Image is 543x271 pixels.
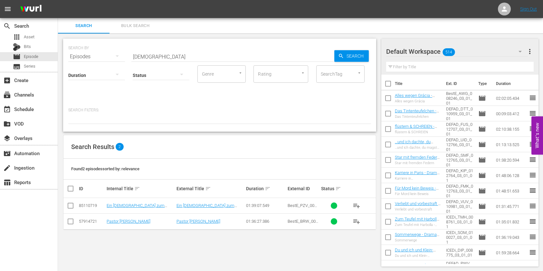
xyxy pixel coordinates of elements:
[493,229,529,245] td: 01:36:19.043
[395,192,441,196] div: Für Mord kein Beweis
[386,42,528,61] div: Default Workspace
[246,203,286,208] div: 01:39:07.549
[526,48,534,55] span: more_vert
[443,90,476,106] td: BestE_AWG_008246_03_01_01
[176,185,244,192] div: External Title
[395,238,441,242] div: Sommerwege
[395,207,441,211] div: Verliebt und vorbestraft
[529,202,537,210] span: reorder
[349,214,364,229] button: playlist_add
[3,135,11,142] span: Overlays
[478,202,486,210] span: Episode
[493,106,529,121] td: 00:09:03.412
[474,75,492,93] th: Type
[321,185,347,192] div: Status
[335,186,341,192] span: sort
[300,70,306,76] button: Open
[3,164,11,172] span: Ingestion
[13,53,21,61] span: Episode
[13,63,21,70] span: Series
[443,137,476,152] td: DEFAD_UID_012766_03_01_01
[478,94,486,102] span: Episode
[79,186,105,191] div: ID
[116,143,124,151] span: 2
[246,185,286,192] div: Duration
[24,43,31,50] span: Bits
[526,44,534,59] button: more_vert
[443,121,476,137] td: DEFAD_FUS_012707_03_01_01
[443,152,476,168] td: DEFAD_SMF_012765_03_01_01
[395,124,437,134] a: flüstern & SCHREIEN - Documentary
[443,245,476,260] td: ICEDi_DIP_008775_03_01_01
[395,248,436,257] a: Du und ich und Klein-Paris - Drama
[113,22,157,30] span: Bulk Search
[478,172,486,179] span: Episode
[529,109,537,117] span: reorder
[334,50,369,62] button: Search
[107,203,167,213] a: Ein [DEMOGRAPHIC_DATA] zum Verlieben - Comedy, Romance
[395,108,439,118] a: Das Tintenteufelchen - Kids & Family, Trickfilm
[395,130,441,134] div: flüstern & SCHREIEN
[529,187,537,194] span: reorder
[205,186,211,192] span: sort
[134,186,140,192] span: sort
[24,34,34,40] span: Asset
[353,218,360,225] span: playlist_add
[107,185,174,192] div: Internal Title
[395,223,441,227] div: Zum Teufel mit Harbolla - Eine Geschichte aus dem Jahre 1956
[288,219,318,229] span: BestE_BRW_007393_03_01_01
[395,170,440,180] a: Karriere in Paris - Drama sw
[395,232,439,242] a: Sommerwege - Drama sw
[443,168,476,183] td: DEFAD_KIP_012764_03_01_01
[395,139,433,149] a: …und ich dachte, du magst mich - Drama
[13,33,21,41] span: Asset
[24,53,38,60] span: Episode
[493,245,529,260] td: 01:59:28.664
[529,140,537,148] span: reorder
[3,179,11,186] span: Reports
[265,186,271,192] span: sort
[353,202,360,210] span: playlist_add
[395,186,439,195] a: Für Mord kein Beweis - Drama / Krimi
[349,198,364,213] button: playlist_add
[4,5,12,13] span: menu
[15,2,46,17] img: ans4CAIJ8jUAAAAAAAAAAAAAAAAAAAAAAAAgQb4GAAAAAAAAAAAAAAAAAAAAAAAAJMjXAAAAAAAAAAAAAAAAAAAAAAAAgAT5G...
[529,218,537,225] span: reorder
[395,155,440,164] a: Star mit fremden Federn - Drama, Comedy sw
[493,121,529,137] td: 02:10:38.155
[529,156,537,164] span: reorder
[520,6,537,12] a: Sign Out
[443,229,476,245] td: ICEDi_SOM_010027_03_01_01
[13,43,21,51] div: Bits
[71,143,114,151] span: Search Results
[3,77,11,84] span: Create
[395,161,441,165] div: Star mit fremden Federn
[3,91,11,99] span: Channels
[176,203,237,213] a: Ein [DEMOGRAPHIC_DATA] zum Verlieben
[68,48,125,66] div: Episodes
[443,45,455,59] span: 514
[62,22,106,30] span: Search
[3,106,11,113] span: Schedule
[493,168,529,183] td: 01:48:06.128
[493,214,529,229] td: 01:35:01.832
[529,125,537,133] span: reorder
[478,156,486,164] span: Episode
[492,75,531,93] th: Duration
[3,120,11,128] span: VOD
[237,70,243,76] button: Open
[395,176,441,181] div: Karriere in [GEOGRAPHIC_DATA]
[493,152,529,168] td: 01:38:20.594
[478,110,486,117] span: Episode
[443,214,476,229] td: ICEDi_TMH_008761_03_01_01
[79,219,105,224] div: 57914721
[356,70,362,76] button: Open
[288,186,319,191] div: External ID
[478,125,486,133] span: Episode
[68,107,371,113] p: Search Filters:
[395,217,439,226] a: Zum Teufel mit Harbolla - Drama
[395,254,441,258] div: Du und ich und Klein-[GEOGRAPHIC_DATA]
[478,249,486,257] span: Episode
[3,150,11,157] span: Automation
[79,203,105,208] div: 85110719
